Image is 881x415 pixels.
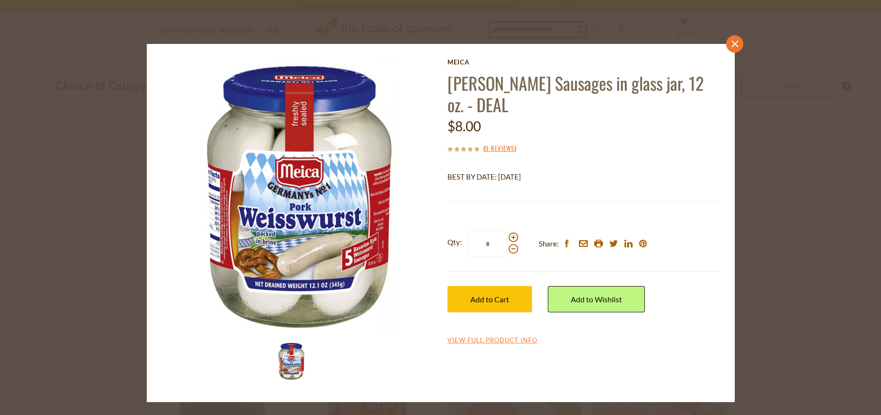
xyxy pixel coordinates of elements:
[447,171,720,183] p: BEST BY DATE: [DATE]
[447,236,462,248] strong: Qty:
[447,118,481,134] span: $8.00
[548,286,645,312] a: Add to Wishlist
[483,143,516,153] span: ( )
[447,58,720,66] a: Meica
[447,70,704,117] a: [PERSON_NAME] Sausages in glass jar, 12 oz. - DEAL
[447,190,720,202] p: The only imported authentic German Weisswurst available in the [GEOGRAPHIC_DATA]. Meica Weisswurs...
[161,58,434,331] img: Meica Weisswurst Sausages in glass jar, 12 oz. - DEAL
[272,342,310,380] img: Meica Weisswurst Sausages in glass jar, 12 oz. - DEAL
[447,286,532,312] button: Add to Cart
[539,238,559,250] span: Share:
[447,336,537,345] a: View Full Product Info
[485,143,514,154] a: 0 Reviews
[468,231,507,257] input: Qty:
[470,295,509,304] span: Add to Cart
